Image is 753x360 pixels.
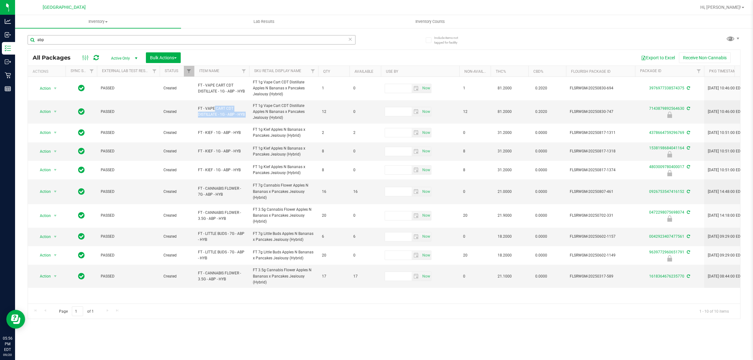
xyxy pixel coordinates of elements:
a: 0926753547416152 [649,189,684,194]
span: [DATE] 10:51:00 EDT [708,130,743,136]
span: FT - KIEF - 1G - ABP - HYB [198,130,245,136]
span: 0.0000 [532,251,550,260]
span: select [421,251,431,260]
span: 8 [463,167,487,173]
span: Created [163,148,190,154]
span: [DATE] 10:51:00 EDT [708,148,743,154]
span: FLSRWGM-20250602-1157 [570,234,631,240]
input: Search Package ID, Item Name, SKU, Lot or Part Number... [28,35,355,45]
span: select [51,187,59,196]
span: Created [163,234,190,240]
span: 31.2000 [494,166,515,175]
span: FT - LITTLE BUDS - 7G - ABP - HYB [198,249,245,261]
span: select [412,84,421,93]
span: Action [34,211,51,220]
span: FT 1g Vape Cart CDT Distillate Apples N Bananas x Pancakes Jealousy (Hybrid) [253,79,314,98]
span: FLSRWGM-20250817-1318 [570,148,631,154]
span: select [412,232,421,241]
span: Action [34,84,51,93]
span: Sync from Compliance System [686,274,690,278]
span: [DATE] 09:29:00 EDT [708,234,743,240]
span: Page of 1 [54,306,99,316]
a: 4803009780400017 [649,165,684,169]
span: select [421,272,431,281]
span: 20 [463,213,487,219]
span: 20 [322,252,346,258]
a: Available [355,69,373,74]
span: Action [34,251,51,260]
span: PASSED [101,234,156,240]
a: Use By [386,69,398,74]
span: Set Current date [421,251,431,260]
div: Newly Received [634,255,705,262]
a: 7143879892564630 [649,106,684,111]
span: 0.2020 [532,84,550,93]
span: select [421,107,431,116]
inline-svg: Outbound [5,59,11,65]
span: 1 - 10 of 10 items [694,306,734,316]
span: Sync from Compliance System [686,86,690,90]
span: select [421,128,431,137]
span: In Sync [78,232,85,241]
span: Set Current date [421,147,431,156]
a: 1618364676235770 [649,274,684,278]
inline-svg: Retail [5,72,11,78]
span: In Sync [78,166,85,174]
a: Filter [694,66,704,77]
a: Filter [149,66,160,77]
span: PASSED [101,109,156,115]
span: FT 7g Little Buds Apples N Bananas x Pancakes Jealousy (Hybrid) [253,231,314,243]
span: PASSED [101,252,156,258]
a: Qty [323,69,330,74]
span: Created [163,189,190,195]
span: PASSED [101,85,156,91]
span: 6 [353,234,377,240]
span: FT - CANNABIS FLOWER - 3.5G - ABP - HYB [198,210,245,222]
span: select [51,251,59,260]
a: CBD% [533,69,543,74]
span: PASSED [101,189,156,195]
span: Set Current date [421,232,431,241]
span: FLSRWGM-20250817-1374 [570,167,631,173]
a: 4378664759296769 [649,130,684,135]
span: select [412,147,421,156]
button: Export to Excel [637,52,679,63]
span: In Sync [78,272,85,281]
span: select [412,251,421,260]
span: 21.0000 [494,187,515,196]
span: Action [34,232,51,241]
span: FLSRWGM-20250830-747 [570,109,631,115]
span: 8 [463,148,487,154]
a: Filter [239,66,249,77]
a: Sku Retail Display Name [254,69,301,73]
span: 1 [463,85,487,91]
span: select [51,232,59,241]
a: Flourish Package ID [571,69,611,74]
span: select [412,272,421,281]
iframe: Resource center [6,310,25,329]
span: Set Current date [421,107,431,116]
span: select [421,232,431,241]
span: select [51,272,59,281]
span: 31.2000 [494,128,515,137]
span: select [51,166,59,174]
inline-svg: Reports [5,86,11,92]
span: Sync from Compliance System [686,130,690,135]
p: 09/20 [3,352,12,357]
span: FLSRWGM-20250602-1149 [570,252,631,258]
span: FT - KIEF - 1G - ABP - HYB [198,148,245,154]
span: Action [34,147,51,156]
span: Action [34,166,51,174]
span: Sync from Compliance System [686,106,690,111]
span: Clear [348,35,352,43]
span: [DATE] 10:51:00 EDT [708,167,743,173]
span: PASSED [101,130,156,136]
span: 8 [322,148,346,154]
span: Inventory [15,19,181,24]
span: Action [34,187,51,196]
span: 0.0000 [532,211,550,220]
span: Action [34,128,51,137]
span: PASSED [101,273,156,279]
a: External Lab Test Result [102,69,151,73]
a: Filter [87,66,97,77]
